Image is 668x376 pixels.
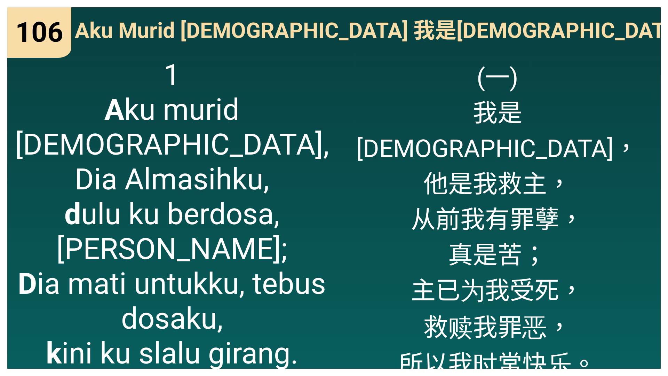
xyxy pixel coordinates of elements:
[15,16,63,49] span: 106
[46,336,62,371] b: k
[64,197,81,232] b: d
[18,266,37,301] b: D
[104,92,124,127] b: A
[15,57,329,371] span: 1 ku murid [DEMOGRAPHIC_DATA], Dia Almasihku, ulu ku berdosa, [PERSON_NAME]; ia mati untukku, teb...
